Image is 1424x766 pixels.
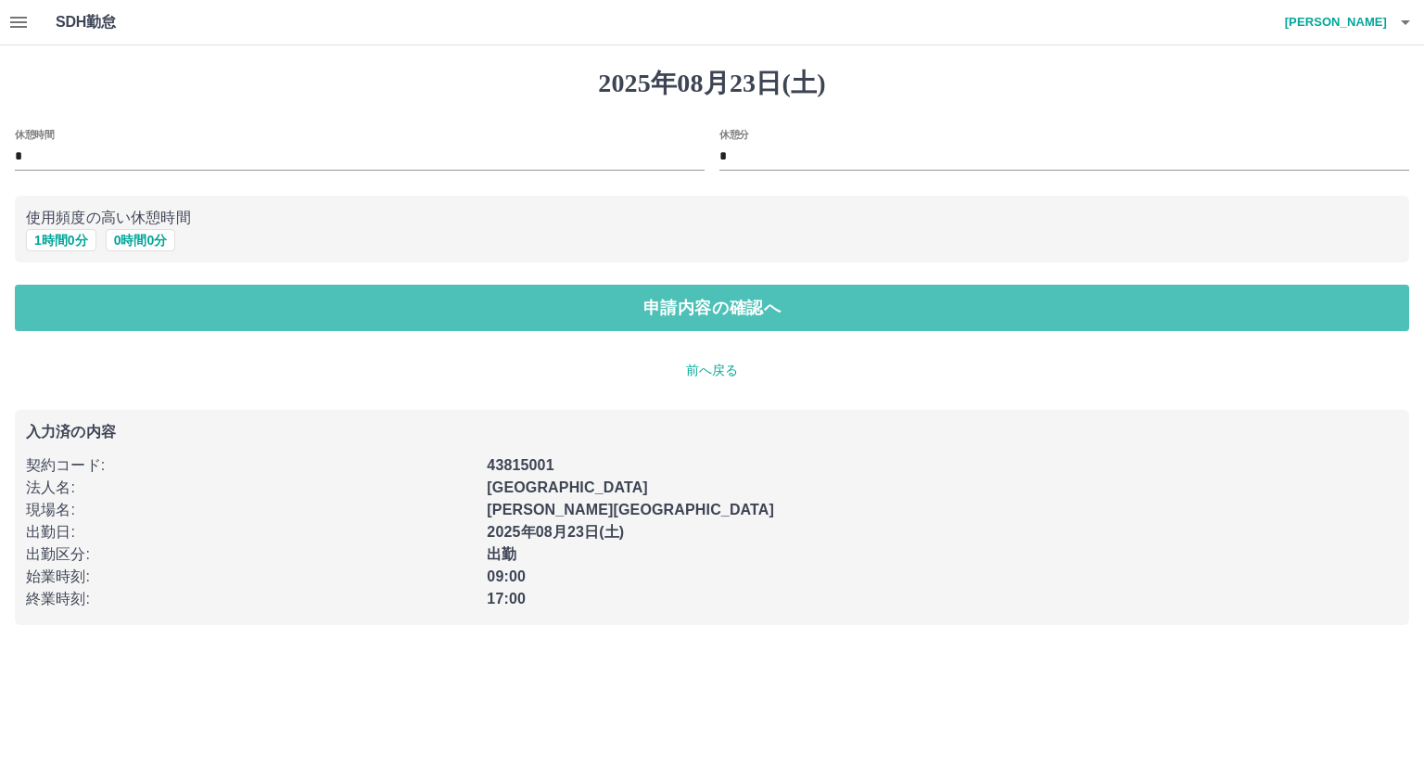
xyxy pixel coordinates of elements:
b: 2025年08月23日(土) [487,524,624,540]
b: 17:00 [487,591,526,606]
p: 現場名 : [26,499,476,521]
b: 09:00 [487,568,526,584]
button: 1時間0分 [26,229,96,251]
p: 出勤区分 : [26,543,476,566]
p: 出勤日 : [26,521,476,543]
button: 0時間0分 [106,229,176,251]
b: [GEOGRAPHIC_DATA] [487,479,648,495]
p: 法人名 : [26,477,476,499]
p: 使用頻度の高い休憩時間 [26,207,1398,229]
b: 43815001 [487,457,553,473]
label: 休憩分 [719,127,749,141]
button: 申請内容の確認へ [15,285,1409,331]
b: [PERSON_NAME][GEOGRAPHIC_DATA] [487,502,774,517]
b: 出勤 [487,546,516,562]
p: 終業時刻 : [26,588,476,610]
p: 始業時刻 : [26,566,476,588]
p: 前へ戻る [15,361,1409,380]
p: 入力済の内容 [26,425,1398,440]
p: 契約コード : [26,454,476,477]
h1: 2025年08月23日(土) [15,68,1409,99]
label: 休憩時間 [15,127,54,141]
